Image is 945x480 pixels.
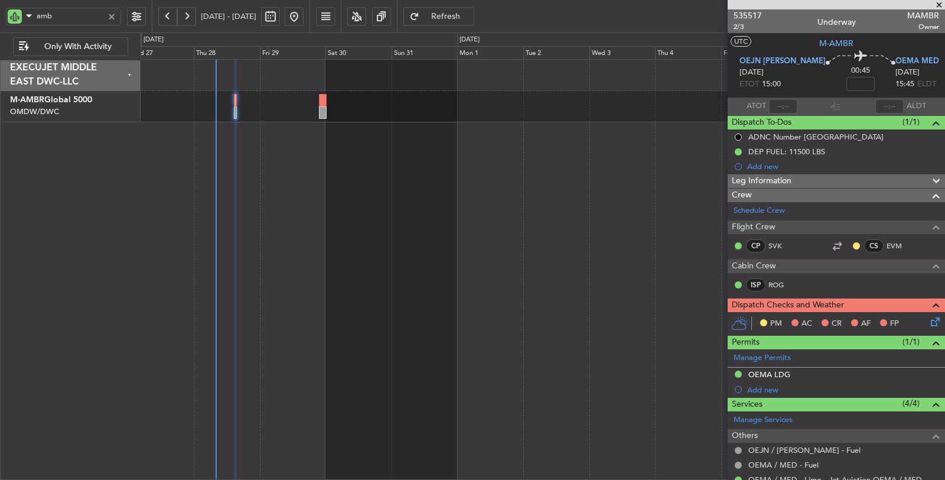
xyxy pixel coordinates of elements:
[917,79,936,90] span: ELDT
[747,161,939,171] div: Add new
[732,260,776,273] span: Cabin Crew
[194,46,260,60] div: Thu 28
[768,280,795,290] a: ROG
[734,414,793,426] a: Manage Services
[201,11,256,22] span: [DATE] - [DATE]
[748,147,825,157] div: DEP FUEL: 11500 LBS
[422,12,470,21] span: Refresh
[864,239,884,252] div: CS
[907,22,939,32] span: Owner
[325,46,392,60] div: Sat 30
[895,67,920,79] span: [DATE]
[769,99,797,113] input: --:--
[734,9,762,22] span: 535517
[748,132,884,142] div: ADNC Number [GEOGRAPHIC_DATA]
[861,318,871,330] span: AF
[748,369,790,380] div: OEMA LDG
[739,67,764,79] span: [DATE]
[902,116,920,128] span: (1/1)
[746,278,765,291] div: ISP
[746,239,765,252] div: CP
[902,397,920,410] span: (4/4)
[732,116,791,129] span: Dispatch To-Dos
[748,460,819,470] a: OEMA / MED - Fuel
[890,318,899,330] span: FP
[523,46,589,60] div: Tue 2
[732,174,791,188] span: Leg Information
[10,106,59,117] a: OMDW/DWC
[739,79,759,90] span: ETOT
[460,35,480,45] div: [DATE]
[144,35,164,45] div: [DATE]
[732,189,752,202] span: Crew
[655,46,721,60] div: Thu 4
[801,318,812,330] span: AC
[721,46,787,60] div: Fri 5
[732,429,758,443] span: Others
[128,46,194,60] div: Wed 27
[762,79,781,90] span: 15:00
[817,16,856,28] div: Underway
[10,96,92,104] a: M-AMBRGlobal 5000
[589,46,656,60] div: Wed 3
[37,7,103,25] input: A/C (Reg. or Type)
[457,46,523,60] div: Mon 1
[739,56,826,67] span: OEJN [PERSON_NAME]
[13,37,128,56] button: Only With Activity
[832,318,842,330] span: CR
[734,352,791,364] a: Manage Permits
[819,37,853,50] span: M-AMBR
[748,445,861,455] a: OEJN / [PERSON_NAME] - Fuel
[403,7,474,26] button: Refresh
[895,56,939,67] span: OEMA MED
[907,100,926,112] span: ALDT
[887,241,913,251] a: EVM
[747,385,939,395] div: Add new
[770,318,782,330] span: PM
[732,398,762,411] span: Services
[732,299,844,312] span: Dispatch Checks and Weather
[734,205,785,217] a: Schedule Crew
[851,65,870,77] span: 00:45
[392,46,458,60] div: Sun 31
[902,336,920,348] span: (1/1)
[732,336,760,349] span: Permits
[907,9,939,22] span: MAMBR
[10,96,44,104] span: M-AMBR
[732,220,775,234] span: Flight Crew
[747,100,766,112] span: ATOT
[734,22,762,32] span: 2/3
[260,46,326,60] div: Fri 29
[31,43,124,51] span: Only With Activity
[895,79,914,90] span: 15:45
[768,241,795,251] a: SVK
[731,36,751,47] button: UTC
